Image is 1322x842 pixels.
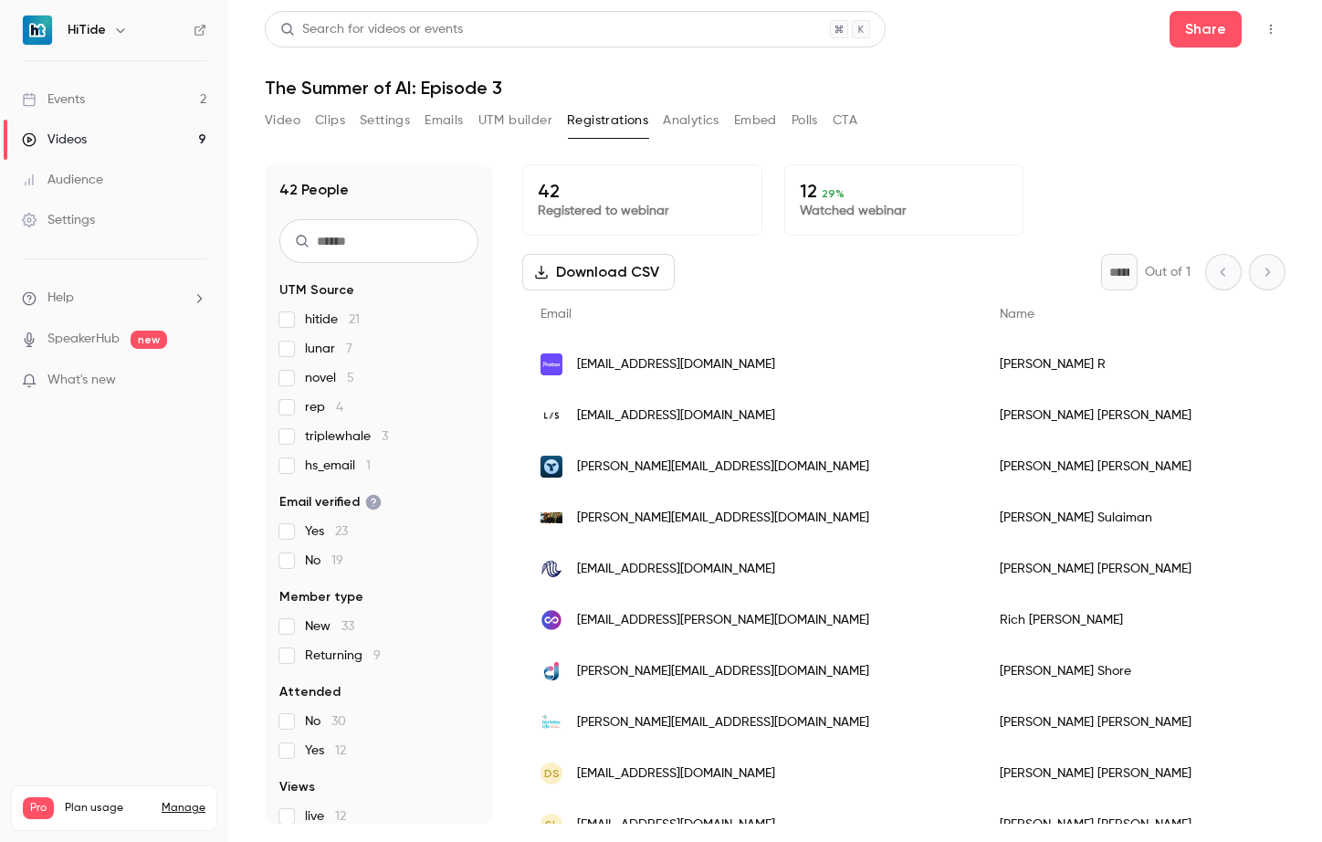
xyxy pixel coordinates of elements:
[347,372,354,384] span: 5
[577,560,775,579] span: [EMAIL_ADDRESS][DOMAIN_NAME]
[981,697,1280,748] div: [PERSON_NAME] [PERSON_NAME]
[22,289,206,308] li: help-dropdown-opener
[336,401,343,414] span: 4
[68,21,106,39] h6: HiTide
[47,371,116,390] span: What's new
[522,254,675,290] button: Download CSV
[981,646,1280,697] div: [PERSON_NAME] Shore
[577,816,775,835] span: [EMAIL_ADDRESS][DOMAIN_NAME]
[331,715,346,728] span: 30
[22,171,103,189] div: Audience
[540,558,562,580] img: pmidpi.com
[305,742,346,760] span: Yes
[540,456,562,478] img: triplewhale.com
[577,406,775,426] span: [EMAIL_ADDRESS][DOMAIN_NAME]
[981,339,1280,390] div: [PERSON_NAME] R
[981,390,1280,441] div: [PERSON_NAME] [PERSON_NAME]
[822,187,845,200] span: 29 %
[734,106,777,135] button: Embed
[265,106,300,135] button: Video
[663,106,719,135] button: Analytics
[577,713,869,732] span: [PERSON_NAME][EMAIL_ADDRESS][DOMAIN_NAME]
[315,106,345,135] button: Clips
[23,16,52,45] img: HiTide
[305,369,354,387] span: novel
[47,330,120,349] a: SpeakerHub
[360,106,410,135] button: Settings
[305,310,360,329] span: hitide
[279,588,363,606] span: Member type
[305,807,346,826] span: live
[425,106,463,135] button: Emails
[577,662,869,681] span: [PERSON_NAME][EMAIL_ADDRESS][DOMAIN_NAME]
[981,492,1280,543] div: [PERSON_NAME] Sulaiman
[981,748,1280,799] div: [PERSON_NAME] [PERSON_NAME]
[382,430,388,443] span: 3
[800,180,1009,202] p: 12
[567,106,648,135] button: Registrations
[800,202,1009,220] p: Watched webinar
[305,427,388,446] span: triplewhale
[577,509,869,528] span: [PERSON_NAME][EMAIL_ADDRESS][DOMAIN_NAME]
[577,355,775,374] span: [EMAIL_ADDRESS][DOMAIN_NAME]
[341,620,354,633] span: 33
[265,77,1285,99] h1: The Summer of AI: Episode 3
[545,816,558,833] span: SL
[981,543,1280,595] div: [PERSON_NAME] [PERSON_NAME]
[577,458,869,477] span: [PERSON_NAME][EMAIL_ADDRESS][DOMAIN_NAME]
[981,595,1280,646] div: Rich [PERSON_NAME]
[279,179,349,201] h1: 42 People
[478,106,552,135] button: UTM builder
[279,778,315,796] span: Views
[366,459,371,472] span: 1
[279,493,382,511] span: Email verified
[305,647,381,665] span: Returning
[833,106,857,135] button: CTA
[22,90,85,109] div: Events
[1000,308,1034,321] span: Name
[540,660,562,682] img: dopple.io
[544,765,560,782] span: DS
[279,281,354,300] span: UTM Source
[280,20,463,39] div: Search for videos or events
[131,331,167,349] span: new
[279,683,341,701] span: Attended
[373,649,381,662] span: 9
[305,712,346,731] span: No
[540,609,562,631] img: rebuyengine.com
[305,398,343,416] span: rep
[538,202,747,220] p: Registered to webinar
[540,512,562,524] img: acechefapparels.com.au
[305,522,348,541] span: Yes
[538,180,747,202] p: 42
[540,353,562,375] img: pm.me
[305,552,343,570] span: No
[162,801,205,816] a: Manage
[540,711,562,733] img: berkeleylife.com
[305,617,354,636] span: New
[65,801,151,816] span: Plan usage
[335,525,348,538] span: 23
[577,611,869,630] span: [EMAIL_ADDRESS][PERSON_NAME][DOMAIN_NAME]
[577,764,775,784] span: [EMAIL_ADDRESS][DOMAIN_NAME]
[792,106,818,135] button: Polls
[23,797,54,819] span: Pro
[540,405,562,426] img: lunarsolargroup.com
[346,342,352,355] span: 7
[540,308,572,321] span: Email
[22,131,87,149] div: Videos
[22,211,95,229] div: Settings
[1256,15,1285,44] button: Top Bar Actions
[349,313,360,326] span: 21
[305,340,352,358] span: lunar
[335,744,346,757] span: 12
[184,373,206,389] iframe: Noticeable Trigger
[331,554,343,567] span: 19
[981,441,1280,492] div: [PERSON_NAME] [PERSON_NAME]
[305,457,371,475] span: hs_email
[1145,263,1191,281] p: Out of 1
[1170,11,1242,47] button: Share
[335,810,346,823] span: 12
[47,289,74,308] span: Help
